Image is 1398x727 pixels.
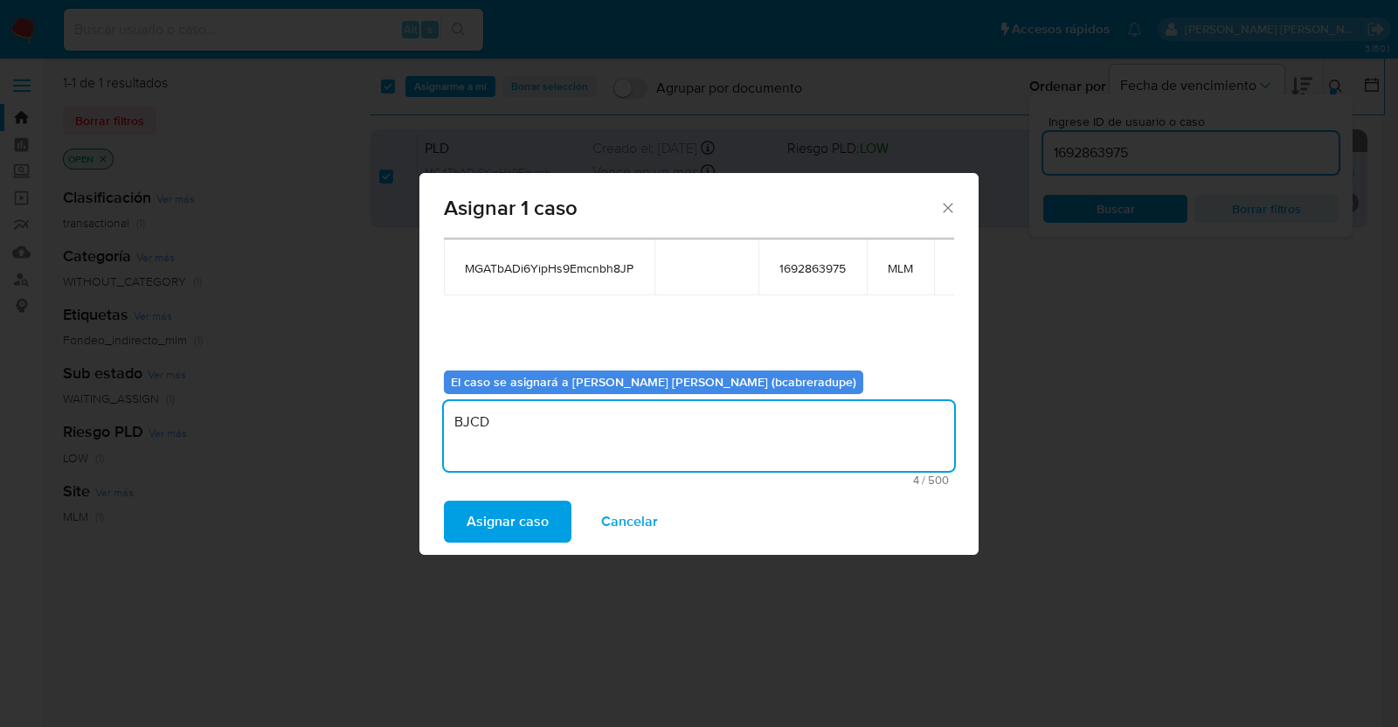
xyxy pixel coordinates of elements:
[467,502,549,541] span: Asignar caso
[601,502,658,541] span: Cancelar
[451,373,856,391] b: El caso se asignará a [PERSON_NAME] [PERSON_NAME] (bcabreradupe)
[939,199,955,215] button: Cerrar ventana
[578,501,681,543] button: Cancelar
[444,197,939,218] span: Asignar 1 caso
[779,260,846,276] span: 1692863975
[449,474,949,486] span: Máximo 500 caracteres
[465,260,633,276] span: MGATbADi6YipHs9Emcnbh8JP
[444,401,954,471] textarea: BJCD
[888,260,913,276] span: MLM
[419,173,979,555] div: assign-modal
[444,501,571,543] button: Asignar caso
